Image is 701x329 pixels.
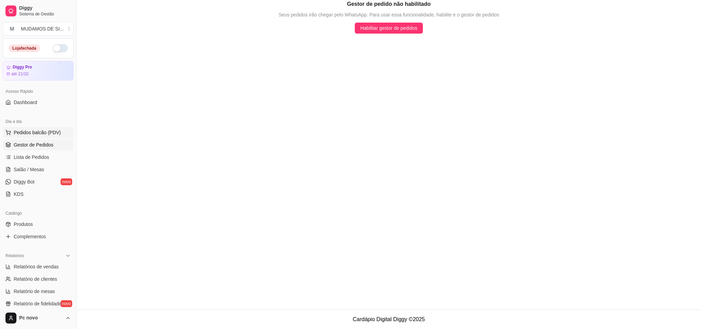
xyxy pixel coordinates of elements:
[14,276,57,282] span: Relatório de clientes
[3,152,74,163] a: Lista de Pedidos
[14,288,55,295] span: Relatório de mesas
[3,231,74,242] a: Complementos
[13,65,32,70] article: Diggy Pro
[3,274,74,284] a: Relatório de clientes
[9,25,15,32] span: M
[21,25,64,32] div: MUDAMOS DE SI ...
[3,261,74,272] a: Relatórios de vendas
[19,11,71,17] span: Sistema de Gestão
[77,309,701,329] footer: Cardápio Digital Diggy © 2025
[3,61,74,80] a: Diggy Proaté 21/10
[3,86,74,97] div: Acesso Rápido
[3,116,74,127] div: Dia a dia
[3,298,74,309] a: Relatório de fidelidadenovo
[14,129,61,136] span: Pedidos balcão (PDV)
[3,3,74,19] a: DiggySistema de Gestão
[14,221,33,228] span: Produtos
[11,71,28,77] article: até 21/10
[14,191,24,198] span: KDS
[3,189,74,200] a: KDS
[9,45,40,52] div: Loja fechada
[3,286,74,297] a: Relatório de mesas
[360,24,417,32] span: Habilitar gestor de pedidos
[14,300,61,307] span: Relatório de fidelidade
[3,164,74,175] a: Salão / Mesas
[355,23,423,34] button: Habilitar gestor de pedidos
[3,22,74,36] button: Select a team
[14,178,35,185] span: Diggy Bot
[14,233,46,240] span: Complementos
[53,44,68,52] button: Alterar Status
[14,99,37,106] span: Dashboard
[19,5,71,11] span: Diggy
[3,310,74,326] button: Pc novo
[14,141,53,148] span: Gestor de Pedidos
[19,315,63,321] span: Pc novo
[3,127,74,138] button: Pedidos balcão (PDV)
[14,166,44,173] span: Salão / Mesas
[3,97,74,108] a: Dashboard
[5,253,24,258] span: Relatórios
[3,139,74,150] a: Gestor de Pedidos
[278,11,499,18] span: Seus pedidos irão chegar pelo WhatsApp. Para usar essa funcionalidade, habilite e o gestor de ped...
[3,219,74,230] a: Produtos
[3,208,74,219] div: Catálogo
[14,263,59,270] span: Relatórios de vendas
[14,154,49,161] span: Lista de Pedidos
[3,176,74,187] a: Diggy Botnovo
